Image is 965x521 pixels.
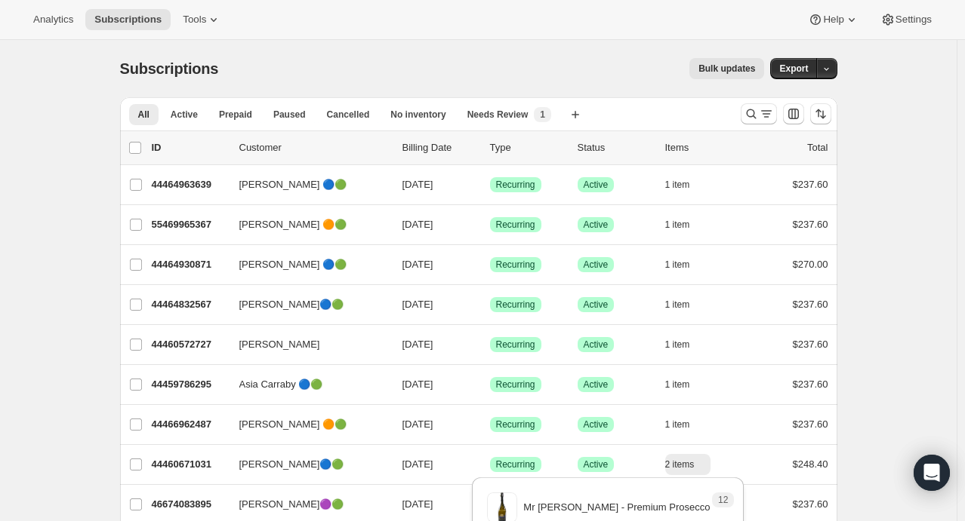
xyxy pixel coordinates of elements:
span: $270.00 [793,259,828,270]
span: $237.60 [793,418,828,430]
span: Recurring [496,418,535,431]
p: 44460671031 [152,457,227,472]
p: 55469965367 [152,217,227,232]
span: [DATE] [402,339,433,350]
span: [DATE] [402,219,433,230]
button: 1 item [665,414,707,435]
span: Paused [273,109,306,121]
span: [DATE] [402,458,433,470]
button: Tools [174,9,230,30]
span: Subscriptions [94,14,162,26]
span: [DATE] [402,378,433,390]
span: Active [171,109,198,121]
div: 44459786295Asia Carraby 🔵🟢[DATE]SuccessRecurringSuccessActive1 item$237.60 [152,374,828,395]
span: Needs Review [467,109,529,121]
button: Customize table column order and visibility [783,103,804,124]
button: 1 item [665,254,707,275]
span: 2 items [665,458,695,470]
p: ID [152,140,227,155]
p: 46674083895 [152,497,227,512]
button: [PERSON_NAME] 🟠🟢 [230,213,381,237]
button: 2 items [665,454,711,475]
p: 44466962487 [152,417,227,432]
span: [PERSON_NAME]🔵🟢 [239,297,344,312]
p: Billing Date [402,140,478,155]
span: Settings [896,14,932,26]
button: Help [799,9,868,30]
span: 1 item [665,259,690,271]
button: [PERSON_NAME]🔵🟢 [230,293,381,317]
span: 1 item [665,219,690,231]
p: Total [807,140,828,155]
button: Subscriptions [85,9,171,30]
div: Open Intercom Messenger [914,455,950,491]
span: [PERSON_NAME] 🟠🟢 [239,417,347,432]
span: Active [584,299,609,311]
div: Type [490,140,566,155]
button: 1 item [665,294,707,315]
span: $237.60 [793,299,828,310]
span: Asia Carraby 🔵🟢 [239,377,323,392]
button: [PERSON_NAME] 🔵🟢 [230,173,381,197]
button: [PERSON_NAME] [230,333,381,357]
p: 44464963639 [152,177,227,192]
span: Prepaid [219,109,252,121]
p: 44460572727 [152,337,227,352]
p: Customer [239,140,390,155]
div: 44464832567[PERSON_NAME]🔵🟢[DATE]SuccessRecurringSuccessActive1 item$237.60 [152,294,828,315]
span: [DATE] [402,259,433,270]
button: 1 item [665,214,707,235]
span: 12 [718,494,728,506]
span: $248.40 [793,458,828,470]
span: All [138,109,150,121]
span: Recurring [496,179,535,191]
span: 1 item [665,378,690,391]
span: Export [779,63,808,75]
div: 44466962487[PERSON_NAME] 🟠🟢[DATE]SuccessRecurringSuccessActive1 item$237.60 [152,414,828,435]
span: Active [584,259,609,271]
span: Subscriptions [120,60,219,77]
button: [PERSON_NAME]🔵🟢 [230,452,381,477]
span: $237.60 [793,498,828,510]
button: [PERSON_NAME]🟣🟢 [230,492,381,516]
span: [PERSON_NAME] [239,337,320,352]
span: 1 [540,109,545,121]
button: 1 item [665,334,707,355]
span: Active [584,418,609,431]
button: Create new view [563,104,587,125]
span: [DATE] [402,299,433,310]
span: $237.60 [793,339,828,350]
span: [DATE] [402,179,433,190]
div: 44460572727[PERSON_NAME][DATE]SuccessRecurringSuccessActive1 item$237.60 [152,334,828,355]
span: $237.60 [793,378,828,390]
button: Asia Carraby 🔵🟢 [230,372,381,397]
p: 44464832567 [152,297,227,312]
span: Active [584,219,609,231]
span: Recurring [496,339,535,351]
span: [PERSON_NAME] 🔵🟢 [239,257,347,272]
button: Sort the results [810,103,831,124]
span: [DATE] [402,418,433,430]
button: [PERSON_NAME] 🟠🟢 [230,412,381,437]
span: Active [584,179,609,191]
span: [PERSON_NAME]🔵🟢 [239,457,344,472]
button: 1 item [665,174,707,195]
div: 44464930871[PERSON_NAME] 🔵🟢[DATE]SuccessRecurringSuccessActive1 item$270.00 [152,254,828,275]
div: 44464963639[PERSON_NAME] 🔵🟢[DATE]SuccessRecurringSuccessActive1 item$237.60 [152,174,828,195]
span: $237.60 [793,179,828,190]
span: Active [584,378,609,391]
button: Export [770,58,817,79]
span: No inventory [390,109,446,121]
span: Active [584,458,609,470]
span: Cancelled [327,109,370,121]
span: Active [584,339,609,351]
div: 44460671031[PERSON_NAME]🔵🟢[DATE]SuccessRecurringSuccessActive2 items$248.40 [152,454,828,475]
button: Settings [871,9,941,30]
button: Search and filter results [741,103,777,124]
span: Help [823,14,843,26]
p: Mr [PERSON_NAME] - Premium Prosecco [523,500,710,515]
span: Analytics [33,14,73,26]
span: 1 item [665,299,690,311]
p: 44464930871 [152,257,227,272]
span: [PERSON_NAME] 🟠🟢 [239,217,347,232]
